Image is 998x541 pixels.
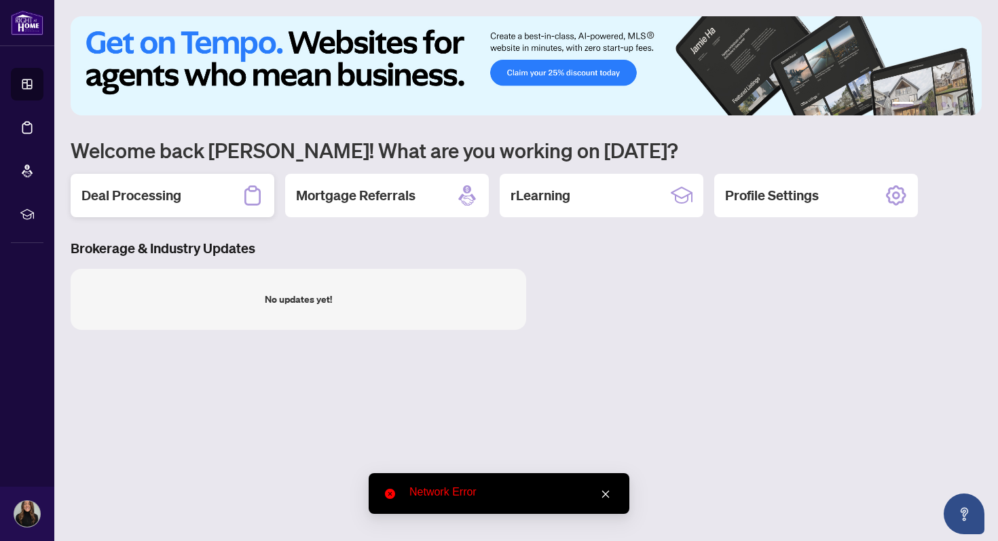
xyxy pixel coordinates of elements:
button: 2 [919,102,925,107]
button: 5 [952,102,957,107]
button: 3 [930,102,936,107]
a: Close [598,487,613,502]
img: Profile Icon [14,501,40,527]
img: Slide 0 [71,16,982,115]
button: 4 [941,102,946,107]
h2: Deal Processing [81,186,181,205]
div: Network Error [409,484,613,500]
h2: Profile Settings [725,186,819,205]
button: 6 [963,102,968,107]
button: Open asap [944,493,984,534]
button: 1 [892,102,914,107]
img: logo [11,10,43,35]
h2: rLearning [511,186,570,205]
div: No updates yet! [265,292,332,307]
h1: Welcome back [PERSON_NAME]! What are you working on [DATE]? [71,137,982,163]
h2: Mortgage Referrals [296,186,415,205]
span: close [601,489,610,499]
span: close-circle [385,489,395,499]
h3: Brokerage & Industry Updates [71,239,982,258]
